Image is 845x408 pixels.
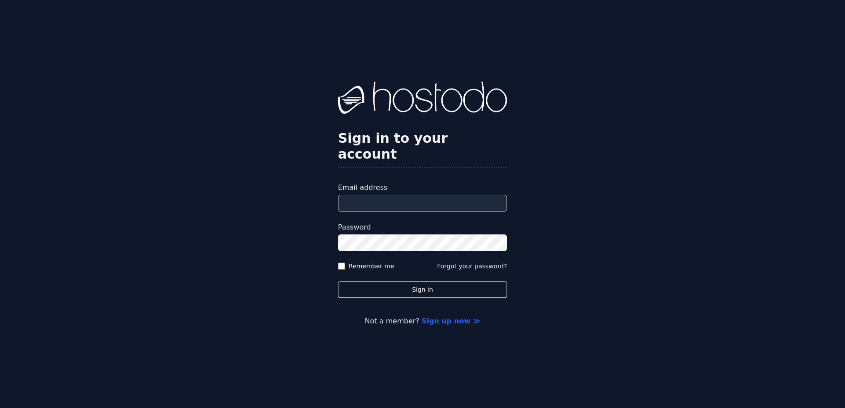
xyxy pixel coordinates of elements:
button: Forgot your password? [437,262,507,271]
img: Hostodo [338,82,507,117]
h2: Sign in to your account [338,130,507,162]
a: Sign up now ≫ [422,317,480,325]
p: Not a member? [42,316,803,326]
label: Remember me [349,262,394,271]
button: Sign in [338,281,507,298]
label: Password [338,222,507,233]
label: Email address [338,182,507,193]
